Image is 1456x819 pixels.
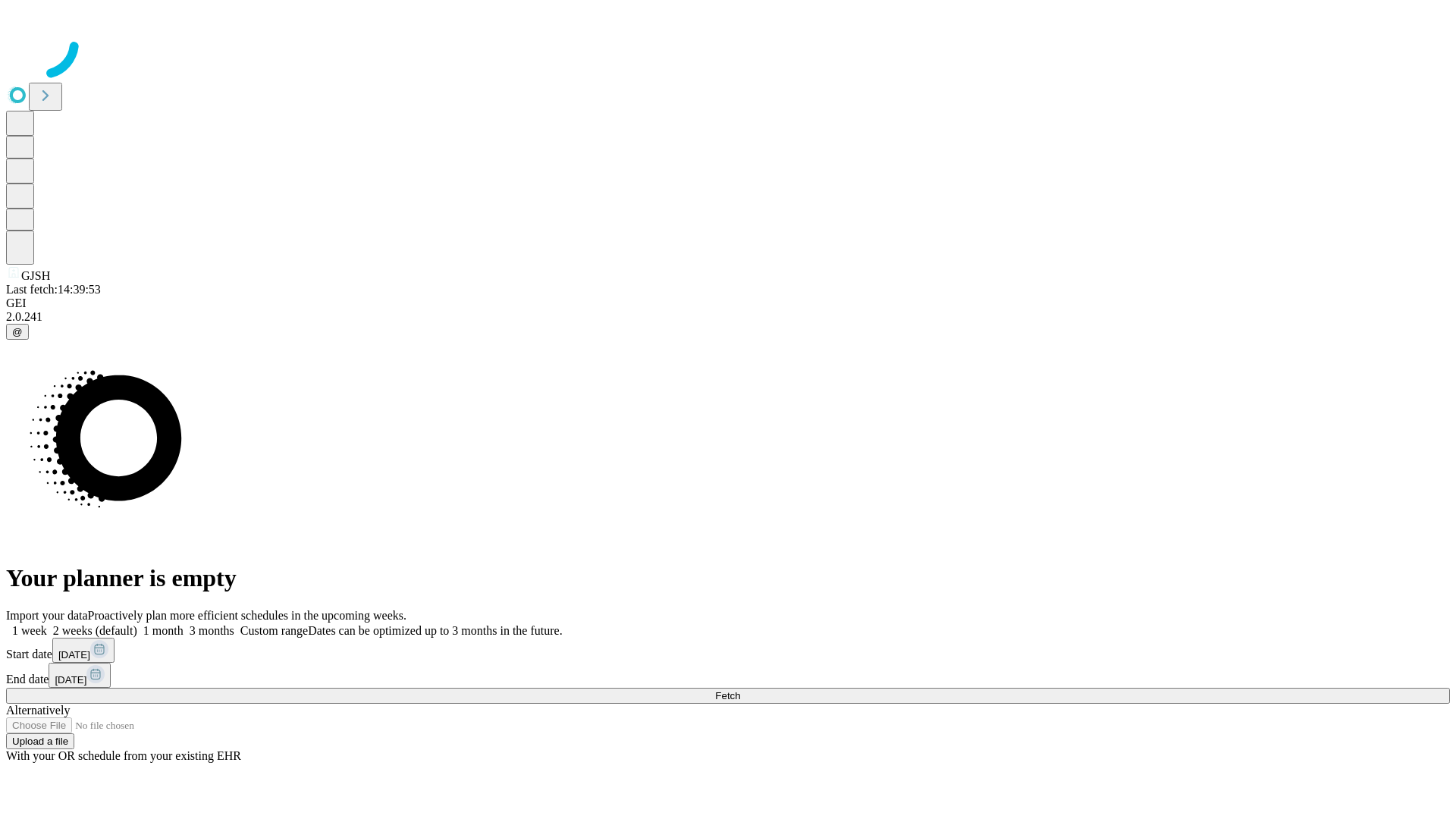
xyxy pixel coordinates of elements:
[143,624,184,637] span: 1 month
[52,638,115,663] button: [DATE]
[55,674,86,686] span: [DATE]
[6,704,70,717] span: Alternatively
[53,624,137,637] span: 2 weeks (default)
[6,324,29,340] button: @
[12,326,23,337] span: @
[308,624,562,637] span: Dates can be optimized up to 3 months in the future.
[240,624,308,637] span: Custom range
[88,609,406,622] span: Proactively plan more efficient schedules in the upcoming weeks.
[6,638,1450,663] div: Start date
[6,663,1450,688] div: End date
[6,310,1450,324] div: 2.0.241
[49,663,111,688] button: [DATE]
[12,624,47,637] span: 1 week
[6,733,74,749] button: Upload a file
[715,690,740,701] span: Fetch
[6,297,1450,310] div: GEI
[6,688,1450,704] button: Fetch
[6,749,241,762] span: With your OR schedule from your existing EHR
[190,624,234,637] span: 3 months
[6,609,88,622] span: Import your data
[6,283,101,296] span: Last fetch: 14:39:53
[6,564,1450,592] h1: Your planner is empty
[21,269,50,282] span: GJSH
[58,649,90,661] span: [DATE]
